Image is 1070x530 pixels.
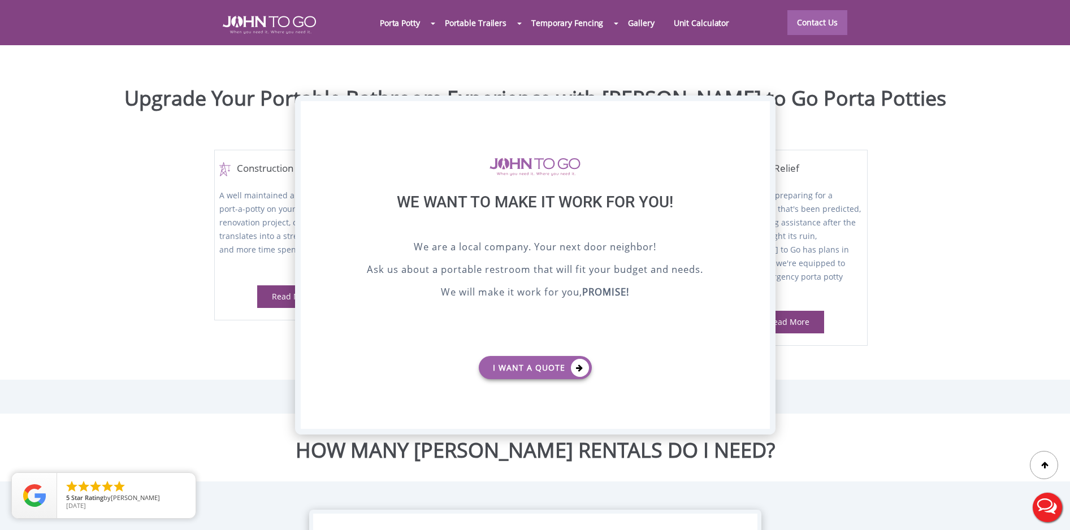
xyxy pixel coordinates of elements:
div: X [752,101,769,120]
b: PROMISE! [582,285,629,298]
li:  [101,480,114,493]
li:  [77,480,90,493]
div: We want to make it work for you! [329,193,742,240]
img: Review Rating [23,484,46,507]
span: [PERSON_NAME] [111,493,160,502]
button: Live Chat [1025,485,1070,530]
a: I want a Quote [479,356,592,379]
p: We will make it work for you, [329,285,742,302]
li:  [89,480,102,493]
img: logo of viptogo [489,158,581,176]
li:  [112,480,126,493]
span: 5 [66,493,70,502]
p: We are a local company. Your next door neighbor! [329,240,742,257]
span: Star Rating [71,493,103,502]
span: [DATE] [66,501,86,510]
span: by [66,494,187,502]
li:  [65,480,79,493]
p: Ask us about a portable restroom that will fit your budget and needs. [329,262,742,279]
